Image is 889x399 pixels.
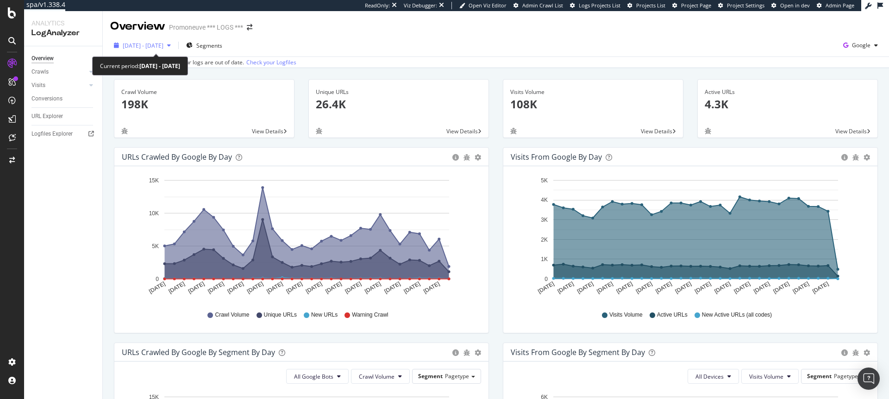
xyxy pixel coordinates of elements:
text: [DATE] [694,281,712,295]
p: 26.4K [316,96,482,112]
div: Visits [31,81,45,90]
span: All Devices [695,373,724,380]
div: Crawls [31,67,49,77]
span: View Details [835,127,867,135]
button: Google [839,38,882,53]
button: Crawl Volume [351,369,410,384]
span: Unique URLs [264,311,297,319]
a: Visits [31,81,87,90]
span: Open in dev [780,2,810,9]
div: bug [510,128,517,134]
p: 4.3K [705,96,870,112]
div: Viz Debugger: [404,2,437,9]
span: New URLs [311,311,338,319]
div: Analytics [31,19,95,28]
text: [DATE] [246,281,264,295]
div: bug [705,128,711,134]
div: circle-info [452,349,459,356]
a: Project Page [672,2,711,9]
span: Visits Volume [609,311,643,319]
span: [DATE] - [DATE] [123,42,163,50]
span: Pagetype [834,372,858,380]
span: Crawl Volume [215,311,249,319]
text: [DATE] [168,281,186,295]
div: Visits from Google By Segment By Day [511,348,645,357]
text: 2K [541,237,548,243]
div: Visits from Google by day [511,152,602,162]
div: gear [475,154,481,161]
button: All Devices [688,369,739,384]
button: [DATE] - [DATE] [110,38,175,53]
text: [DATE] [713,281,732,295]
text: [DATE] [615,281,634,295]
text: 5K [541,177,548,184]
div: Your logs are out of date. [179,58,244,67]
text: [DATE] [635,281,653,295]
div: circle-info [841,154,848,161]
span: Admin Crawl List [522,2,563,9]
div: URLs Crawled by Google By Segment By Day [122,348,275,357]
div: Logfiles Explorer [31,129,73,139]
div: ReadOnly: [365,2,390,9]
text: [DATE] [576,281,595,295]
text: [DATE] [811,281,830,295]
span: Active URLs [657,311,688,319]
span: Crawl Volume [359,373,394,380]
div: Crawl Volume [121,88,287,96]
text: [DATE] [674,281,693,295]
span: View Details [446,127,478,135]
a: Logfiles Explorer [31,129,96,139]
text: [DATE] [148,281,166,295]
div: gear [864,154,870,161]
div: Active URLs [705,88,870,96]
a: Project Settings [718,2,764,9]
span: Admin Page [826,2,854,9]
span: Segments [196,42,222,50]
div: URL Explorer [31,112,63,121]
text: [DATE] [363,281,382,295]
div: circle-info [841,349,848,356]
div: URLs Crawled by Google by day [122,152,232,162]
div: bug [852,349,859,356]
div: Overview [31,54,54,63]
a: Admin Crawl List [513,2,563,9]
a: URL Explorer [31,112,96,121]
text: 4K [541,197,548,204]
text: [DATE] [772,281,791,295]
p: 108K [510,96,676,112]
text: 5K [152,243,159,249]
div: bug [852,154,859,161]
text: 3K [541,217,548,223]
span: Visits Volume [749,373,783,380]
text: [DATE] [187,281,206,295]
text: [DATE] [305,281,323,295]
div: gear [475,349,481,356]
span: Open Viz Editor [469,2,507,9]
a: Admin Page [817,2,854,9]
a: Open in dev [771,2,810,9]
button: All Google Bots [286,369,349,384]
div: LogAnalyzer [31,28,95,38]
span: All Google Bots [294,373,333,380]
p: 198K [121,96,287,112]
text: 10K [149,210,159,217]
text: [DATE] [537,281,555,295]
a: Overview [31,54,96,63]
div: Overview [110,19,165,34]
b: [DATE] - [DATE] [139,62,180,70]
text: [DATE] [403,281,421,295]
svg: A chart. [511,174,867,302]
span: Project Settings [727,2,764,9]
span: Warning Crawl [352,311,388,319]
div: Open Intercom Messenger [858,368,880,390]
text: [DATE] [557,281,575,295]
div: bug [463,154,470,161]
text: 0 [156,276,159,282]
div: Conversions [31,94,63,104]
button: Segments [182,38,226,53]
text: [DATE] [226,281,245,295]
a: Crawls [31,67,87,77]
span: Project Page [681,2,711,9]
div: Current period: [100,61,180,71]
a: Logs Projects List [570,2,620,9]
